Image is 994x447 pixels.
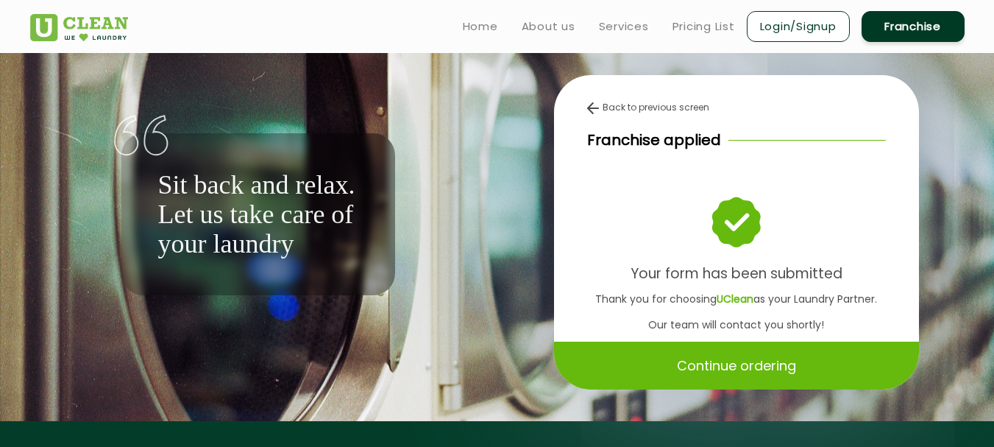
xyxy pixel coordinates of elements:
b: UClean [717,292,753,306]
p: Franchise applied [587,129,721,151]
a: Home [463,18,498,35]
p: Thank you for choosing as your Laundry Partner. Our team will contact you shortly! Thank You [587,286,886,364]
a: Franchise [862,11,965,42]
p: Continue ordering [677,353,796,379]
p: Sit back and relax. Let us take care of your laundry [158,170,358,258]
img: back-arrow.svg [587,102,599,114]
a: About us [522,18,575,35]
img: quote-img [114,115,169,156]
div: Back to previous screen [587,101,886,114]
b: Your form has been submitted [631,264,842,284]
a: Pricing List [672,18,735,35]
a: Services [599,18,649,35]
a: Login/Signup [747,11,850,42]
img: success [713,198,759,247]
img: UClean Laundry and Dry Cleaning [30,14,128,41]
